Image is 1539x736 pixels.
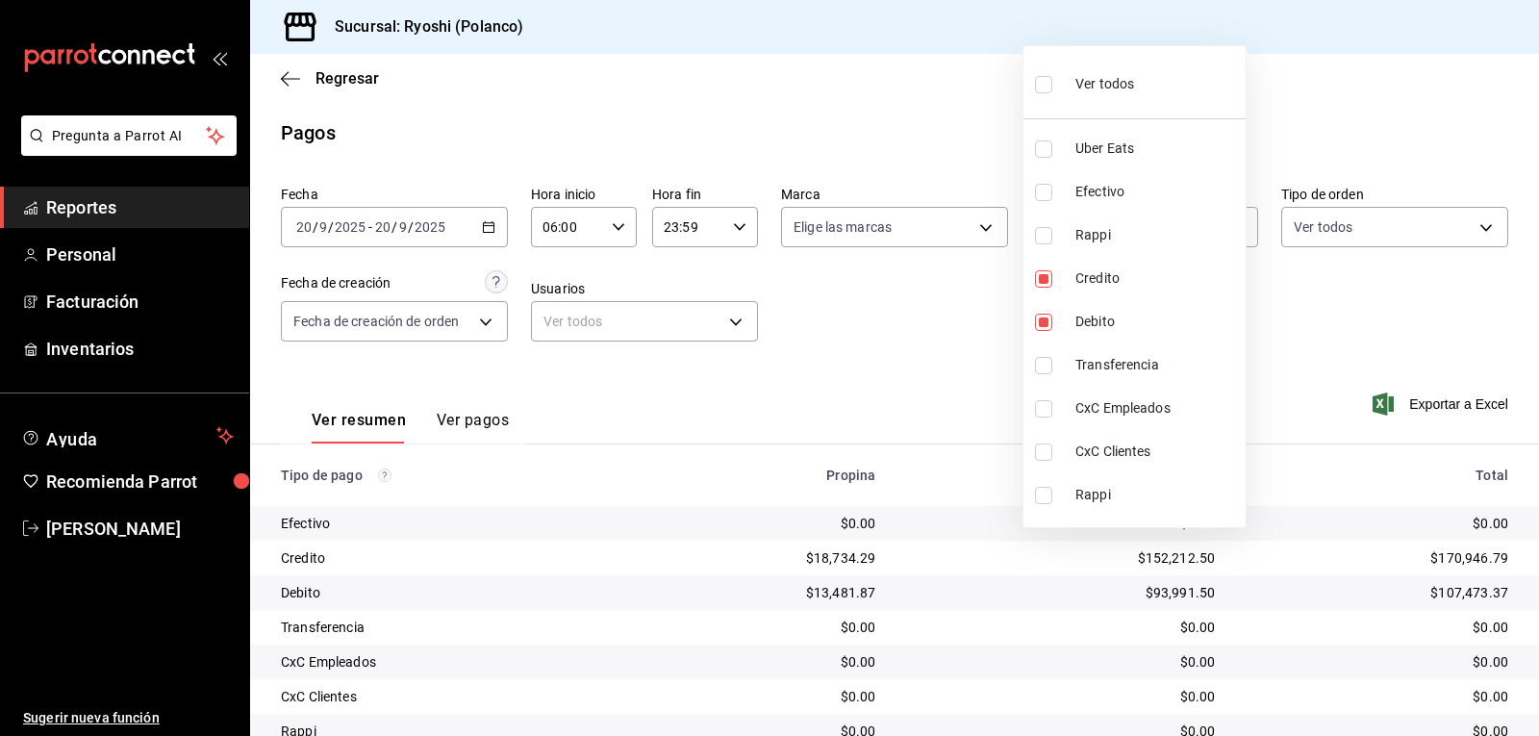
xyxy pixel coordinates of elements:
[1075,225,1238,245] span: Rappi
[1075,268,1238,289] span: Credito
[1075,312,1238,332] span: Debito
[1075,355,1238,375] span: Transferencia
[1075,139,1238,159] span: Uber Eats
[1075,485,1238,505] span: Rappi
[1075,74,1134,94] span: Ver todos
[1075,182,1238,202] span: Efectivo
[1075,442,1238,462] span: CxC Clientes
[1075,398,1238,419] span: CxC Empleados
